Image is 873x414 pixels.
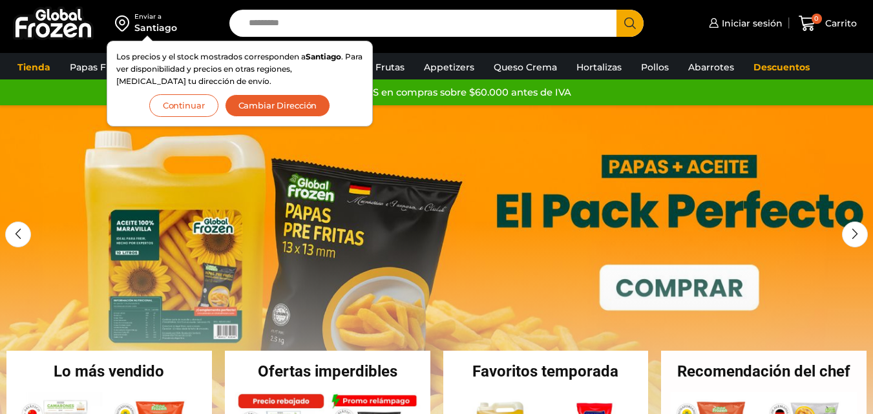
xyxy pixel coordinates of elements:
[134,21,177,34] div: Santiago
[417,55,481,79] a: Appetizers
[842,222,868,247] div: Next slide
[443,364,649,379] h2: Favoritos temporada
[149,94,218,117] button: Continuar
[5,222,31,247] div: Previous slide
[225,94,331,117] button: Cambiar Dirección
[63,55,132,79] a: Papas Fritas
[706,10,783,36] a: Iniciar sesión
[570,55,628,79] a: Hortalizas
[719,17,783,30] span: Iniciar sesión
[306,52,341,61] strong: Santiago
[115,12,134,34] img: address-field-icon.svg
[6,364,212,379] h2: Lo más vendido
[747,55,816,79] a: Descuentos
[682,55,741,79] a: Abarrotes
[225,364,430,379] h2: Ofertas imperdibles
[11,55,57,79] a: Tienda
[616,10,644,37] button: Search button
[116,50,363,88] p: Los precios y el stock mostrados corresponden a . Para ver disponibilidad y precios en otras regi...
[487,55,563,79] a: Queso Crema
[635,55,675,79] a: Pollos
[822,17,857,30] span: Carrito
[661,364,867,379] h2: Recomendación del chef
[795,8,860,39] a: 0 Carrito
[134,12,177,21] div: Enviar a
[812,14,822,24] span: 0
